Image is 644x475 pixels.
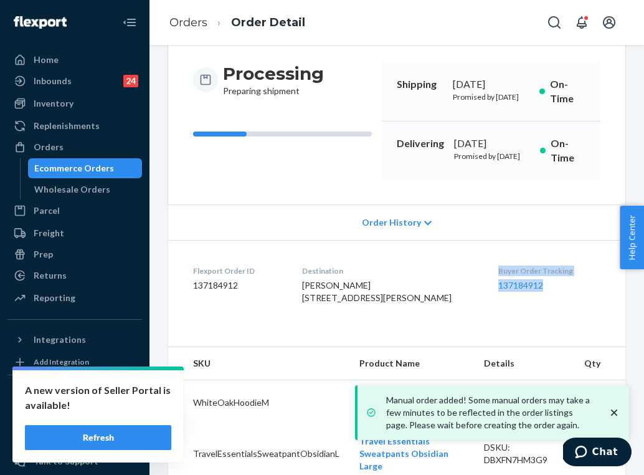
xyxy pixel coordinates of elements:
[223,62,324,97] div: Preparing shipment
[34,269,67,282] div: Returns
[7,94,142,113] a: Inventory
[397,77,443,92] p: Shipping
[193,279,282,292] dd: 137184912
[474,347,574,380] th: Details
[7,385,142,405] button: Fast Tags
[453,92,529,102] p: Promised by [DATE]
[7,330,142,350] button: Integrations
[359,436,448,471] a: Travel Essentials Sweatpants Obsidian Large
[34,54,59,66] div: Home
[349,347,474,380] th: Product Name
[7,410,142,425] a: Add Fast Tag
[574,347,625,380] th: Qty
[34,292,75,304] div: Reporting
[231,16,305,29] a: Order Detail
[550,77,585,106] p: On-Time
[7,137,142,157] a: Orders
[123,75,138,87] div: 24
[117,10,142,35] button: Close Navigation
[14,16,67,29] img: Flexport logo
[34,357,89,367] div: Add Integration
[362,216,421,229] span: Order History
[7,288,142,308] a: Reporting
[7,244,142,264] a: Prep
[542,10,567,35] button: Open Search Box
[25,383,171,413] p: A new version of Seller Portal is available!
[34,204,60,217] div: Parcel
[7,116,142,136] a: Replenishments
[34,75,72,87] div: Inbounds
[7,50,142,70] a: Home
[620,206,644,269] button: Help Center
[34,333,86,346] div: Integrations
[597,10,622,35] button: Open account menu
[25,425,171,450] button: Refresh
[28,158,143,178] a: Ecommerce Orders
[34,120,100,132] div: Replenishments
[453,77,529,92] div: [DATE]
[563,438,632,469] iframe: Opens a widget where you can chat to one of our agents
[484,441,564,466] div: DSKU: DBXFN7HM3G9
[7,451,142,471] button: Talk to Support
[34,97,73,110] div: Inventory
[7,201,142,221] a: Parcel
[551,137,585,165] p: On-Time
[498,280,543,290] a: 137184912
[7,223,142,243] a: Freight
[223,62,324,85] h3: Processing
[397,137,444,151] p: Delivering
[454,151,530,161] p: Promised by [DATE]
[193,266,282,276] dt: Flexport Order ID
[34,162,114,175] div: Ecommerce Orders
[498,266,600,276] dt: Buyer Order Tracking
[34,141,64,153] div: Orders
[7,430,142,450] a: Settings
[34,227,64,239] div: Freight
[34,183,110,196] div: Wholesale Orders
[569,10,594,35] button: Open notifications
[574,380,625,425] td: 1
[34,248,53,261] div: Prep
[302,280,452,303] span: [PERSON_NAME] [STREET_ADDRESS][PERSON_NAME]
[7,266,142,285] a: Returns
[169,16,207,29] a: Orders
[168,347,349,380] th: SKU
[159,4,315,41] ol: breadcrumbs
[28,180,143,199] a: Wholesale Orders
[386,394,595,431] p: Manual order added! Some manual orders may take a few minutes to be reflected in the order listin...
[168,380,349,425] td: WhiteOakHoodieM
[608,406,620,419] svg: close toast
[7,355,142,370] a: Add Integration
[7,71,142,91] a: Inbounds24
[302,266,479,276] dt: Destination
[454,137,530,151] div: [DATE]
